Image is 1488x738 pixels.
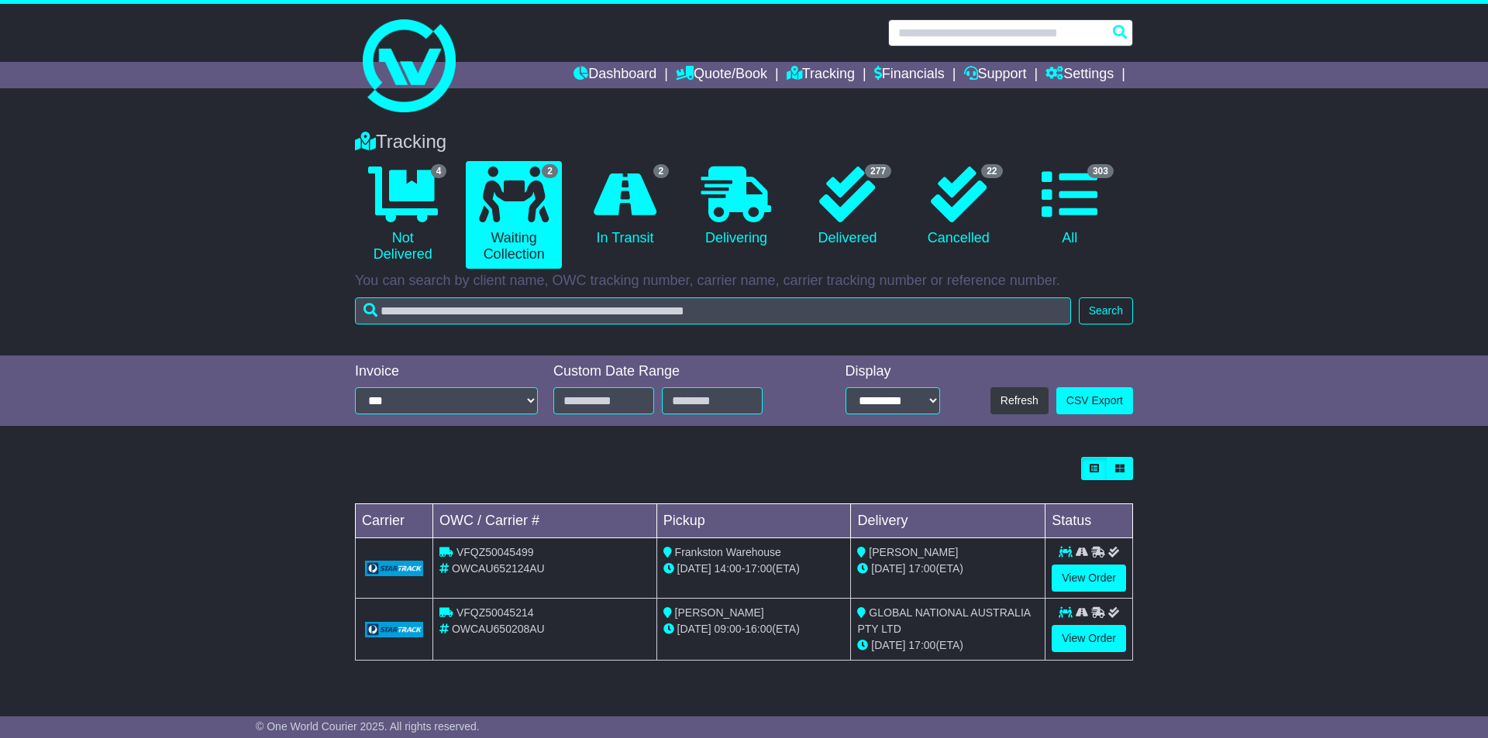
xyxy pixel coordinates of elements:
[1022,161,1118,252] a: 303 All
[857,606,1030,635] span: GLOBAL NATIONAL AUSTRALIA PTY LTD
[865,164,891,178] span: 277
[347,131,1141,153] div: Tracking
[1056,387,1133,414] a: CSV Export
[715,562,742,575] span: 14:00
[1052,625,1126,652] a: View Order
[846,363,940,380] div: Display
[715,623,742,635] span: 09:00
[981,164,1002,178] span: 22
[542,164,558,178] span: 2
[990,387,1049,414] button: Refresh
[365,561,423,576] img: GetCarrierServiceLogo
[857,561,1038,577] div: (ETA)
[800,161,895,252] a: 277 Delivered
[745,623,772,635] span: 16:00
[456,606,534,619] span: VFQZ50045214
[908,639,935,651] span: 17:00
[871,562,905,575] span: [DATE]
[911,161,1006,252] a: 22 Cancelled
[553,363,802,380] div: Custom Date Range
[452,623,545,635] span: OWCAU650208AU
[1079,297,1133,324] button: Search
[256,720,480,733] span: © One World Courier 2025. All rights reserved.
[874,62,945,88] a: Financials
[851,504,1045,538] td: Delivery
[577,161,673,252] a: 2 In Transit
[452,562,545,575] span: OWCAU652124AU
[677,562,711,575] span: [DATE]
[1045,504,1133,538] td: Status
[1052,565,1126,592] a: View Order
[433,504,657,538] td: OWC / Carrier #
[355,273,1133,290] p: You can search by client name, OWC tracking number, carrier name, carrier tracking number or refe...
[1045,62,1114,88] a: Settings
[688,161,784,252] a: Delivering
[663,561,845,577] div: - (ETA)
[869,546,958,558] span: [PERSON_NAME]
[355,363,538,380] div: Invoice
[964,62,1027,88] a: Support
[857,637,1038,654] div: (ETA)
[871,639,905,651] span: [DATE]
[466,161,561,269] a: 2 Waiting Collection
[356,504,433,538] td: Carrier
[653,164,670,178] span: 2
[787,62,855,88] a: Tracking
[663,621,845,637] div: - (ETA)
[355,161,450,269] a: 4 Not Delivered
[431,164,447,178] span: 4
[1087,164,1114,178] span: 303
[656,504,851,538] td: Pickup
[676,62,767,88] a: Quote/Book
[573,62,656,88] a: Dashboard
[365,622,423,637] img: GetCarrierServiceLogo
[675,606,764,619] span: [PERSON_NAME]
[745,562,772,575] span: 17:00
[677,623,711,635] span: [DATE]
[908,562,935,575] span: 17:00
[675,546,781,558] span: Frankston Warehouse
[456,546,534,558] span: VFQZ50045499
